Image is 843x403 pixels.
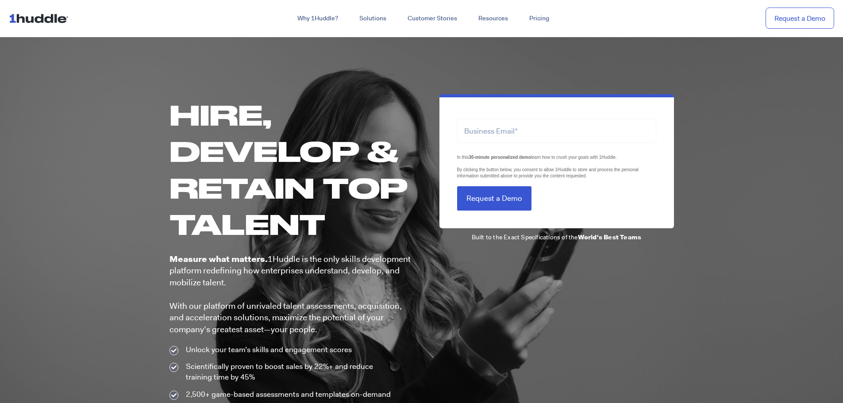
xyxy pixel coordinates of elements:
[287,11,349,27] a: Why 1Huddle?
[468,11,519,27] a: Resources
[397,11,468,27] a: Customer Stories
[169,253,268,265] b: Measure what matters.
[169,253,413,336] p: 1Huddle is the only skills development platform redefining how enterprises understand, develop, a...
[349,11,397,27] a: Solutions
[184,345,352,355] span: Unlock your team’s skills and engagement scores
[766,8,834,29] a: Request a Demo
[457,186,531,211] input: Request a Demo
[169,96,413,242] h1: Hire, Develop & Retain Top Talent
[519,11,560,27] a: Pricing
[439,233,674,242] p: Built to the Exact Specifications of the
[184,361,400,383] span: Scientifically proven to boost sales by 22%+ and reduce training time by 45%
[578,233,642,241] b: World's Best Teams
[184,389,391,400] span: 2,500+ game-based assessments and templates on-demand
[469,155,531,160] strong: 30-minute personalized demo
[457,119,656,143] input: Business Email*
[9,10,72,27] img: ...
[457,155,639,178] span: In this learn how to crush your goals with 1Huddle. By clicking the button below, you consent to ...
